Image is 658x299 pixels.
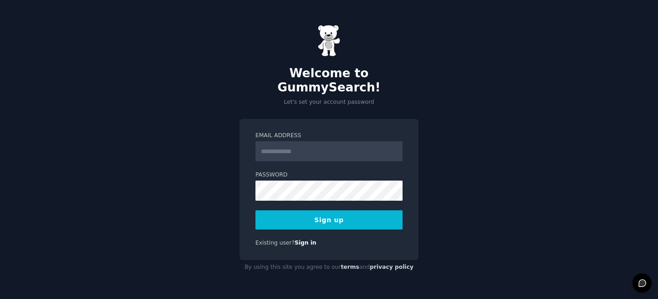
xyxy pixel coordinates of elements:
a: terms [341,264,359,270]
span: Existing user? [255,240,295,246]
div: By using this site you agree to our and [239,260,419,275]
a: Sign in [295,240,317,246]
label: Password [255,171,403,179]
label: Email Address [255,132,403,140]
p: Let's set your account password [239,98,419,107]
a: privacy policy [370,264,414,270]
button: Sign up [255,210,403,230]
img: Gummy Bear [318,25,340,57]
h2: Welcome to GummySearch! [239,66,419,95]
